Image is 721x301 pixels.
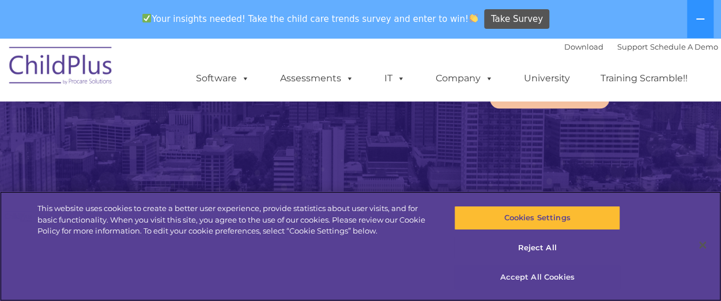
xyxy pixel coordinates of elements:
[142,14,151,22] img: ✅
[564,42,718,51] font: |
[491,9,543,29] span: Take Survey
[373,67,417,90] a: IT
[512,67,582,90] a: University
[454,265,620,289] button: Accept All Cookies
[424,67,505,90] a: Company
[138,7,483,30] span: Your insights needed! Take the child care trends survey and enter to win!
[454,236,620,260] button: Reject All
[269,67,365,90] a: Assessments
[454,206,620,230] button: Cookies Settings
[564,42,603,51] a: Download
[589,67,699,90] a: Training Scramble!!
[469,14,478,22] img: 👏
[690,232,715,258] button: Close
[184,67,261,90] a: Software
[650,42,718,51] a: Schedule A Demo
[3,39,119,96] img: ChildPlus by Procare Solutions
[160,123,209,132] span: Phone number
[484,9,549,29] a: Take Survey
[617,42,648,51] a: Support
[37,203,433,237] div: This website uses cookies to create a better user experience, provide statistics about user visit...
[160,76,195,85] span: Last name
